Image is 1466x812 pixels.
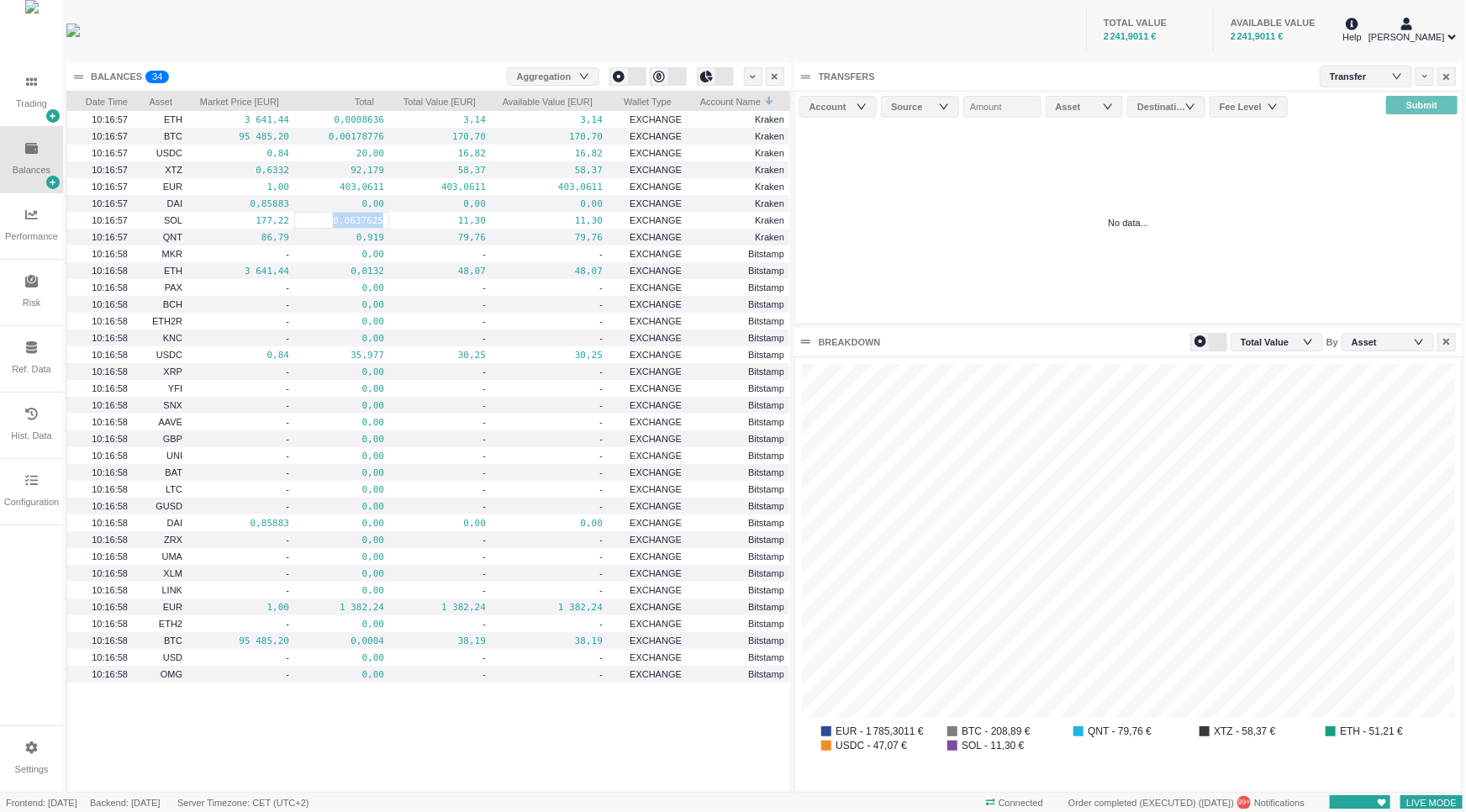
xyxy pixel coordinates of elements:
sup: 34 [145,71,169,83]
span: - [483,568,486,578]
span: 10:16:57 [92,165,128,175]
span: 10:16:58 [92,417,128,427]
span: Bitstamp [748,282,784,293]
pre: 92,179 [299,161,384,180]
span: - [483,619,486,629]
span: EXCHANGE [630,249,682,259]
span: EXCHANGE [630,316,682,326]
span: [PERSON_NAME] [1368,30,1444,45]
div: Trading [16,97,47,111]
div: Aggregation [517,68,582,85]
span: - [599,316,603,326]
span: - [483,535,486,545]
span: USDC [156,350,182,360]
span: 10:16:58 [92,383,128,393]
span: Date Time [72,92,128,108]
span: EXCHANGE [630,518,682,528]
pre: 20,00 [299,144,384,163]
span: ETH [164,114,182,124]
span: LINK [162,585,182,595]
pre: 11,30 [496,211,603,230]
span: EXCHANGE [630,333,682,343]
span: EXCHANGE [630,467,682,477]
span: 10:16:57 [92,198,128,208]
span: EXCHANGE [630,484,682,494]
div: No data... [795,122,1462,324]
span: Market Price [EUR] [192,92,279,108]
pre: 35,977 [299,345,384,365]
span: 10:16:58 [92,434,128,444]
pre: 0,0637625 [300,211,383,230]
span: 10:16:58 [92,602,128,612]
pre: 48,07 [394,261,486,281]
span: 10:16:58 [92,467,128,477]
pre: 0,0132 [299,261,384,281]
pre: 0,00 [394,514,486,533]
span: - [483,484,486,494]
span: By [1326,335,1338,350]
span: 10:16:58 [92,316,128,326]
span: Bitstamp [748,585,784,595]
span: 10:16:57 [92,148,128,158]
pre: 0,84 [192,345,289,365]
span: - [599,585,603,595]
span: - [599,249,603,259]
span: - [286,585,289,595]
span: Bitstamp [748,451,784,461]
span: Available Value [EUR] [496,92,593,108]
div: BREAKDOWN [819,335,881,350]
span: Asset [138,92,172,108]
span: 2 241,9011 € [1104,31,1157,41]
span: EXCHANGE [630,400,682,410]
span: KNC [163,333,182,343]
input: Amount [963,96,1041,118]
span: - [286,551,289,562]
pre: 0,0008636 [299,110,384,129]
span: Bitstamp [748,400,784,410]
span: Bitstamp [748,299,784,309]
span: - [599,383,603,393]
pre: 0,00 [394,194,486,214]
span: 10:16:58 [92,585,128,595]
pre: 1 382,24 [299,598,384,617]
span: Bitstamp [748,350,784,360]
span: Bitstamp [748,602,784,612]
pre: 79,76 [394,228,486,247]
pre: 0,84 [192,144,289,163]
span: - [483,383,486,393]
div: TRANSFERS [819,70,875,84]
pre: 86,79 [192,228,289,247]
span: 10:16:57 [92,232,128,242]
div: Destination [1137,98,1188,115]
span: EXCHANGE [630,350,682,360]
span: - [286,501,289,511]
span: - [286,484,289,494]
span: Bitstamp [748,619,784,629]
span: 10:16:58 [92,619,128,629]
span: - [286,383,289,393]
span: XLM [163,568,182,578]
span: - [286,619,289,629]
span: - [599,299,603,309]
span: - [599,282,603,293]
span: Bitstamp [748,467,784,477]
span: 10:16:58 [92,451,128,461]
span: EXCHANGE [630,501,682,511]
span: AAVE [158,417,182,427]
p: 4 [157,71,162,87]
span: 10:16:58 [92,333,128,343]
span: 10:16:58 [92,501,128,511]
span: 10:16:58 [92,518,128,528]
span: 10:16:58 [92,366,128,377]
span: Bitstamp [748,383,784,393]
span: 10:16:58 [92,484,128,494]
span: - [599,417,603,427]
pre: 0,00 [299,463,384,482]
pre: 30,25 [496,345,603,365]
div: Hist. Data [11,429,51,443]
span: BTC [164,131,182,141]
pre: 3 641,44 [192,110,289,129]
span: EXCHANGE [630,619,682,629]
span: - [483,366,486,377]
span: - [483,299,486,309]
